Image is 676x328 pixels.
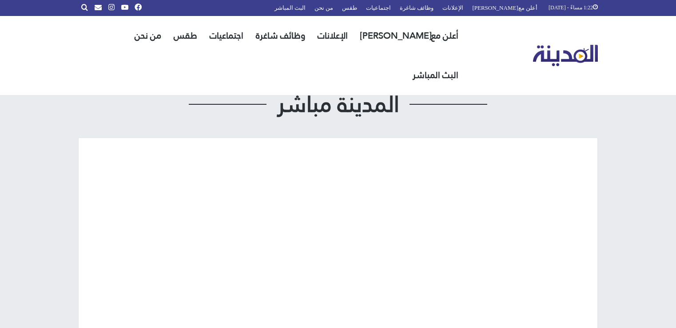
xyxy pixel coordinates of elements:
a: أعلن مع[PERSON_NAME] [354,16,465,55]
a: من نحن [128,16,167,55]
span: المدينة مباشر [266,93,410,115]
a: اجتماعيات [203,16,250,55]
a: طقس [167,16,203,55]
a: الإعلانات [311,16,354,55]
img: تلفزيون المدينة [533,45,598,67]
a: وظائف شاغرة [250,16,311,55]
a: البث المباشر [406,55,465,95]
